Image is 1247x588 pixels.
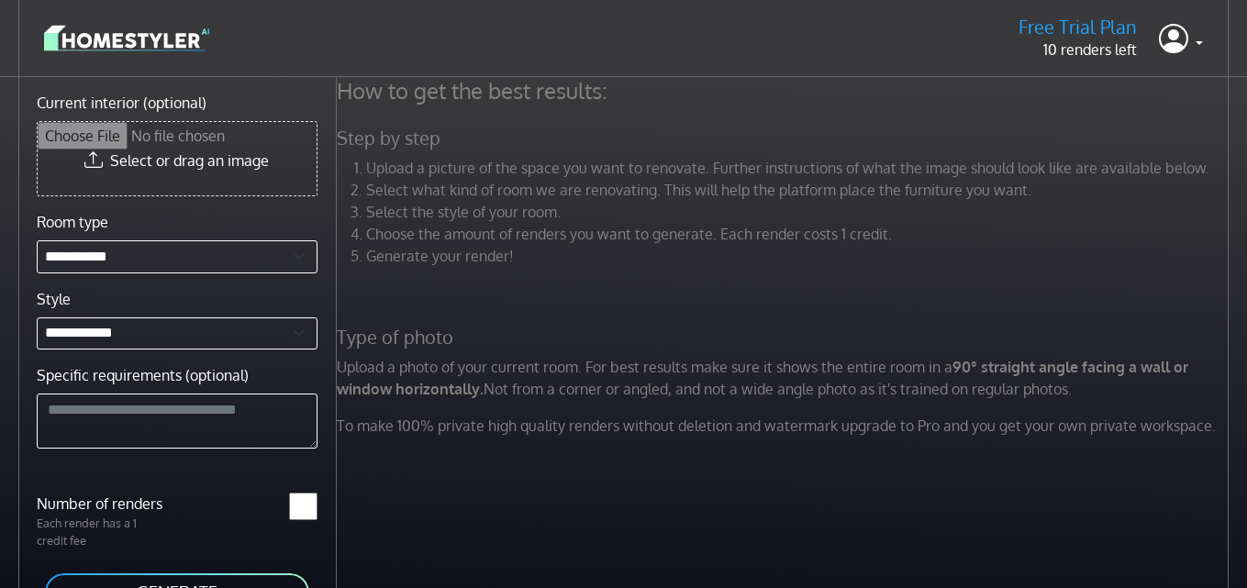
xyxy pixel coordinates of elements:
[37,92,206,114] label: Current interior (optional)
[326,77,1244,105] h4: How to get the best results:
[366,245,1233,267] li: Generate your render!
[37,211,108,233] label: Room type
[26,493,177,515] label: Number of renders
[326,356,1244,400] p: Upload a photo of your current room. For best results make sure it shows the entire room in a Not...
[366,201,1233,223] li: Select the style of your room.
[1019,39,1137,61] p: 10 renders left
[326,326,1244,349] h5: Type of photo
[366,179,1233,201] li: Select what kind of room we are renovating. This will help the platform place the furniture you w...
[326,127,1244,150] h5: Step by step
[366,223,1233,245] li: Choose the amount of renders you want to generate. Each render costs 1 credit.
[337,358,1188,398] strong: 90° straight angle facing a wall or window horizontally.
[44,22,209,54] img: logo-3de290ba35641baa71223ecac5eacb59cb85b4c7fdf211dc9aaecaaee71ea2f8.svg
[37,288,71,310] label: Style
[37,364,249,386] label: Specific requirements (optional)
[366,157,1233,179] li: Upload a picture of the space you want to renovate. Further instructions of what the image should...
[26,515,177,549] p: Each render has a 1 credit fee
[326,415,1244,437] p: To make 100% private high quality renders without deletion and watermark upgrade to Pro and you g...
[1019,16,1137,39] h5: Free Trial Plan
